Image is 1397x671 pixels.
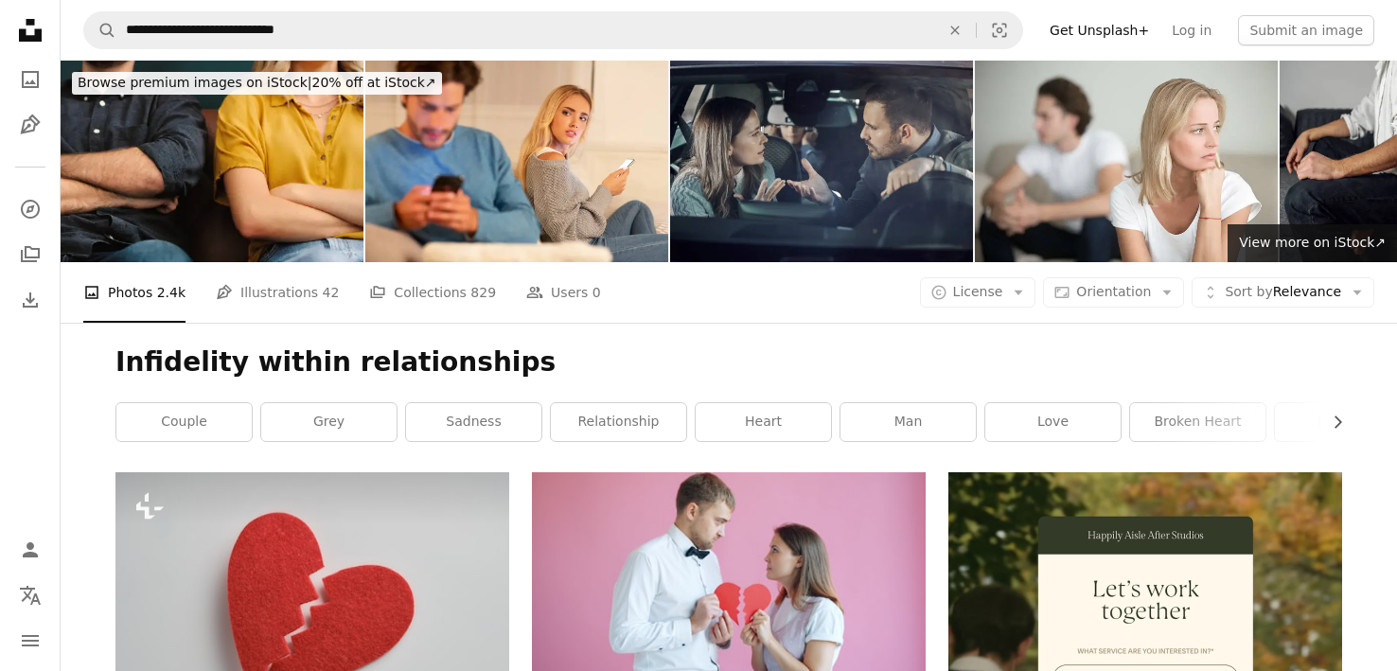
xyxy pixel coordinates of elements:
[934,12,976,48] button: Clear
[11,236,49,274] a: Collections
[526,262,601,323] a: Users 0
[1239,235,1386,250] span: View more on iStock ↗
[1192,277,1374,308] button: Sort byRelevance
[840,403,976,441] a: man
[1043,277,1184,308] button: Orientation
[1225,284,1272,299] span: Sort by
[1320,403,1342,441] button: scroll list to the right
[1130,403,1265,441] a: broken heart
[1238,15,1374,45] button: Submit an image
[115,594,509,611] a: A broken red heart on a white background
[261,403,397,441] a: grey
[11,190,49,228] a: Explore
[11,576,49,614] button: Language
[592,282,601,303] span: 0
[369,262,496,323] a: Collections 829
[1038,15,1160,45] a: Get Unsplash+
[406,403,541,441] a: sadness
[323,282,340,303] span: 42
[977,12,1022,48] button: Visual search
[115,345,1342,380] h1: Infidelity within relationships
[11,281,49,319] a: Download History
[985,403,1121,441] a: love
[670,61,973,262] img: Displeased parents having a conflict during trip by a car.
[11,531,49,569] a: Log in / Sign up
[920,277,1036,308] button: License
[72,72,442,95] div: 20% off at iStock ↗
[61,61,363,262] img: Shot of a couple having a disagreement at home
[470,282,496,303] span: 829
[83,11,1023,49] form: Find visuals sitewide
[1228,224,1397,262] a: View more on iStock↗
[953,284,1003,299] span: License
[11,106,49,144] a: Illustrations
[116,403,252,441] a: couple
[1225,283,1341,302] span: Relevance
[78,75,311,90] span: Browse premium images on iStock |
[975,61,1278,262] img: Sad woman thinking over a problem, man sitting aside
[365,61,668,262] img: Wife Catching Cheating Husband Texting With Another Woman At Home
[11,622,49,660] button: Menu
[551,403,686,441] a: relationship
[532,574,926,592] a: Couple holding broken heart halves on pink background
[696,403,831,441] a: heart
[11,61,49,98] a: Photos
[61,61,453,106] a: Browse premium images on iStock|20% off at iStock↗
[1160,15,1223,45] a: Log in
[1076,284,1151,299] span: Orientation
[216,262,339,323] a: Illustrations 42
[84,12,116,48] button: Search Unsplash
